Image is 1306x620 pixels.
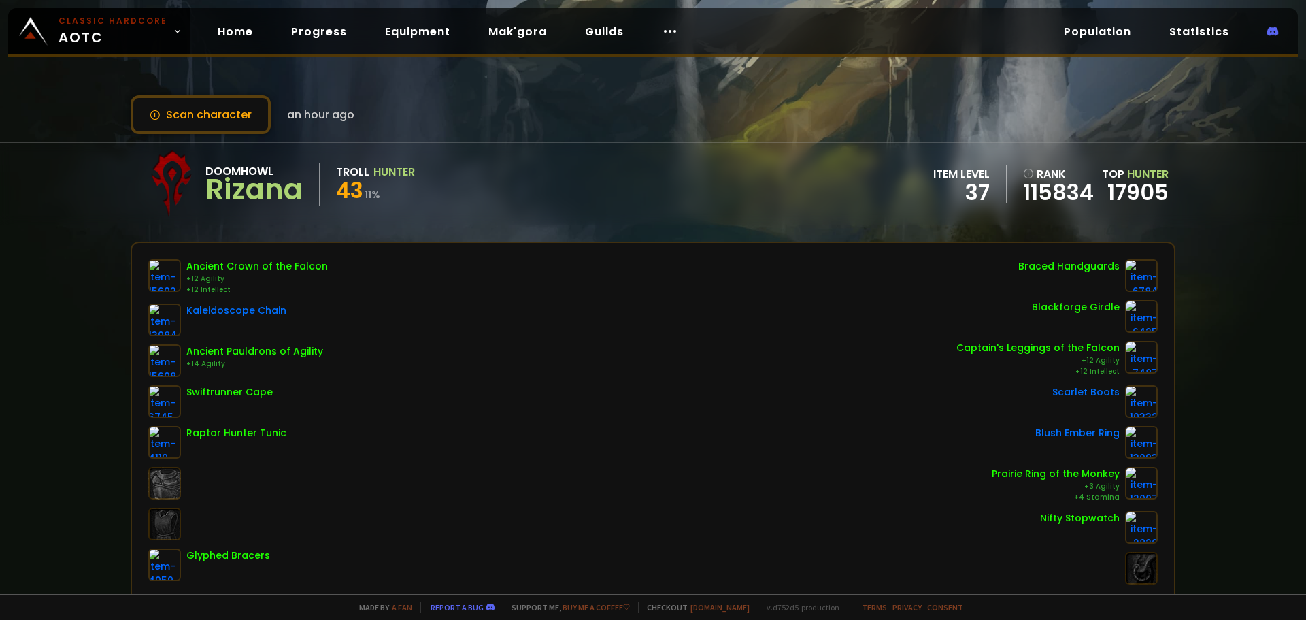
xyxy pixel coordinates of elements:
a: 115834 [1023,182,1094,203]
span: an hour ago [287,106,354,123]
div: +14 Agility [186,359,323,370]
div: +12 Agility [956,355,1120,366]
img: item-15608 [148,344,181,377]
span: Hunter [1127,166,1169,182]
a: Guilds [574,18,635,46]
small: Classic Hardcore [58,15,167,27]
span: Made by [351,602,412,613]
span: Checkout [638,602,750,613]
a: Buy me a coffee [563,602,630,613]
div: Raptor Hunter Tunic [186,426,286,440]
img: item-2820 [1125,511,1158,544]
div: rank [1023,165,1094,182]
a: Classic HardcoreAOTC [8,8,190,54]
a: a fan [392,602,412,613]
img: item-6784 [1125,259,1158,292]
a: Population [1053,18,1142,46]
a: 17905 [1107,177,1169,208]
div: +12 Intellect [956,366,1120,377]
a: Progress [280,18,358,46]
div: +12 Agility [186,274,328,284]
img: item-6425 [1125,300,1158,333]
div: 37 [933,182,990,203]
a: Consent [927,602,963,613]
div: Troll [336,163,369,180]
div: Ancient Pauldrons of Agility [186,344,323,359]
div: Prairie Ring of the Monkey [992,467,1120,481]
div: Scarlet Boots [1052,385,1120,399]
div: Glyphed Bracers [186,549,270,563]
div: Top [1102,165,1169,182]
a: Equipment [374,18,461,46]
div: +4 Stamina [992,492,1120,503]
button: Scan character [131,95,271,134]
a: Terms [862,602,887,613]
a: Privacy [892,602,922,613]
span: AOTC [58,15,167,48]
div: Swiftrunner Cape [186,385,273,399]
div: Ancient Crown of the Falcon [186,259,328,274]
div: item level [933,165,990,182]
div: +3 Agility [992,481,1120,492]
div: Rizana [205,180,303,200]
div: Blush Ember Ring [1035,426,1120,440]
div: Doomhowl [205,163,303,180]
div: Blackforge Girdle [1032,300,1120,314]
span: v. d752d5 - production [758,602,839,613]
div: +12 Intellect [186,284,328,295]
img: item-4059 [148,549,181,581]
img: item-10332 [1125,385,1158,418]
div: Nifty Stopwatch [1040,511,1120,525]
a: Mak'gora [478,18,558,46]
span: 43 [336,175,363,206]
a: Report a bug [431,602,484,613]
div: Hunter [373,163,415,180]
img: item-15602 [148,259,181,292]
img: item-7487 [1125,341,1158,374]
img: item-4119 [148,426,181,459]
div: Kaleidoscope Chain [186,304,286,318]
small: 11 % [365,188,380,201]
img: item-13093 [1125,426,1158,459]
img: item-13084 [148,304,181,336]
div: Captain's Leggings of the Falcon [956,341,1120,355]
img: item-6745 [148,385,181,418]
a: Home [207,18,264,46]
img: item-12007 [1125,467,1158,500]
span: Support me, [503,602,630,613]
a: Statistics [1158,18,1240,46]
div: Braced Handguards [1018,259,1120,274]
a: [DOMAIN_NAME] [690,602,750,613]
